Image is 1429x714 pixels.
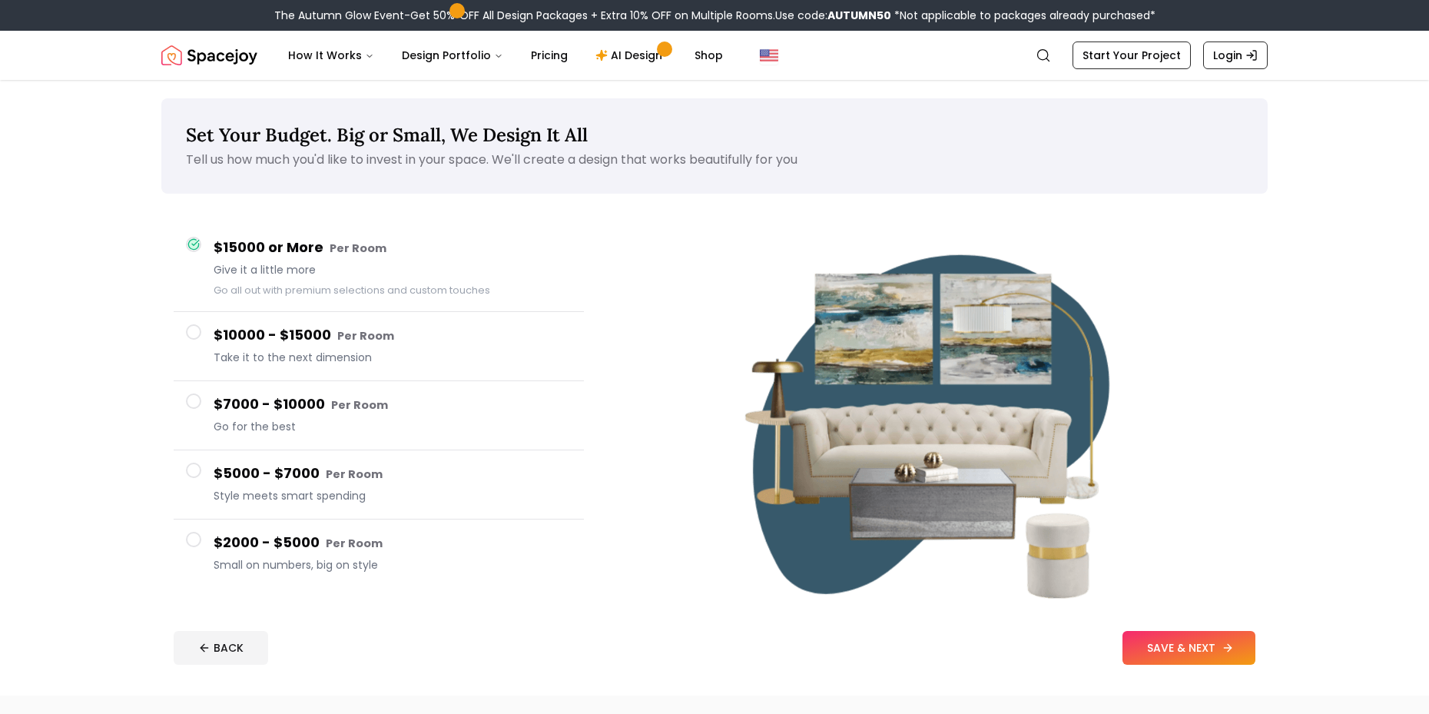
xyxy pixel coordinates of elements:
[214,262,572,277] span: Give it a little more
[760,46,778,65] img: United States
[214,324,572,347] h4: $10000 - $15000
[161,40,257,71] a: Spacejoy
[326,536,383,551] small: Per Room
[331,397,388,413] small: Per Room
[186,123,588,147] span: Set Your Budget. Big or Small, We Design It All
[775,8,891,23] span: Use code:
[390,40,516,71] button: Design Portfolio
[337,328,394,344] small: Per Room
[161,31,1268,80] nav: Global
[214,350,572,365] span: Take it to the next dimension
[174,312,584,381] button: $10000 - $15000 Per RoomTake it to the next dimension
[186,151,1243,169] p: Tell us how much you'd like to invest in your space. We'll create a design that works beautifully...
[214,488,572,503] span: Style meets smart spending
[214,237,572,259] h4: $15000 or More
[1122,631,1255,665] button: SAVE & NEXT
[214,532,572,554] h4: $2000 - $5000
[276,40,735,71] nav: Main
[519,40,580,71] a: Pricing
[174,631,268,665] button: BACK
[276,40,386,71] button: How It Works
[682,40,735,71] a: Shop
[174,520,584,588] button: $2000 - $5000 Per RoomSmall on numbers, big on style
[583,40,679,71] a: AI Design
[214,419,572,434] span: Go for the best
[174,224,584,312] button: $15000 or More Per RoomGive it a little moreGo all out with premium selections and custom touches
[274,8,1155,23] div: The Autumn Glow Event-Get 50% OFF All Design Packages + Extra 10% OFF on Multiple Rooms.
[827,8,891,23] b: AUTUMN50
[214,463,572,485] h4: $5000 - $7000
[174,450,584,520] button: $5000 - $7000 Per RoomStyle meets smart spending
[1073,42,1191,69] a: Start Your Project
[214,557,572,573] span: Small on numbers, big on style
[214,284,490,297] small: Go all out with premium selections and custom touches
[891,8,1155,23] span: *Not applicable to packages already purchased*
[1203,42,1268,69] a: Login
[161,40,257,71] img: Spacejoy Logo
[174,381,584,450] button: $7000 - $10000 Per RoomGo for the best
[330,241,386,256] small: Per Room
[214,394,572,416] h4: $7000 - $10000
[326,467,383,482] small: Per Room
